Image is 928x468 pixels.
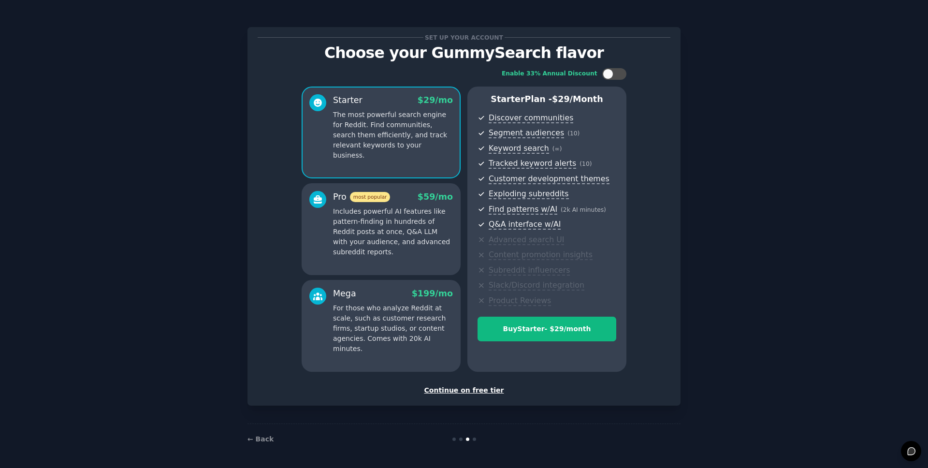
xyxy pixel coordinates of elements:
div: Continue on free tier [258,385,670,395]
span: Q&A interface w/AI [489,219,561,230]
span: ( ∞ ) [552,146,562,152]
span: $ 29 /month [552,94,603,104]
p: Choose your GummySearch flavor [258,44,670,61]
span: Advanced search UI [489,235,564,245]
span: Content promotion insights [489,250,593,260]
span: Tracked keyword alerts [489,159,576,169]
span: Discover communities [489,113,573,123]
div: Starter [333,94,362,106]
p: Includes powerful AI features like pattern-finding in hundreds of Reddit posts at once, Q&A LLM w... [333,206,453,257]
p: The most powerful search engine for Reddit. Find communities, search them efficiently, and track ... [333,110,453,161]
p: Starter Plan - [478,93,616,105]
span: Set up your account [423,32,505,43]
div: Pro [333,191,390,203]
span: Slack/Discord integration [489,280,584,291]
button: BuyStarter- $29/month [478,317,616,341]
div: Enable 33% Annual Discount [502,70,597,78]
span: ( 10 ) [567,130,580,137]
span: Keyword search [489,144,549,154]
span: ( 2k AI minutes ) [561,206,606,213]
span: Exploding subreddits [489,189,568,199]
span: $ 199 /mo [412,289,453,298]
span: ( 10 ) [580,161,592,167]
div: Buy Starter - $ 29 /month [478,324,616,334]
span: $ 59 /mo [418,192,453,202]
div: Mega [333,288,356,300]
span: Subreddit influencers [489,265,570,276]
span: Customer development themes [489,174,609,184]
span: most popular [350,192,391,202]
span: Segment audiences [489,128,564,138]
a: ← Back [247,435,274,443]
span: Find patterns w/AI [489,205,557,215]
p: For those who analyze Reddit at scale, such as customer research firms, startup studios, or conte... [333,303,453,354]
span: $ 29 /mo [418,95,453,105]
span: Product Reviews [489,296,551,306]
